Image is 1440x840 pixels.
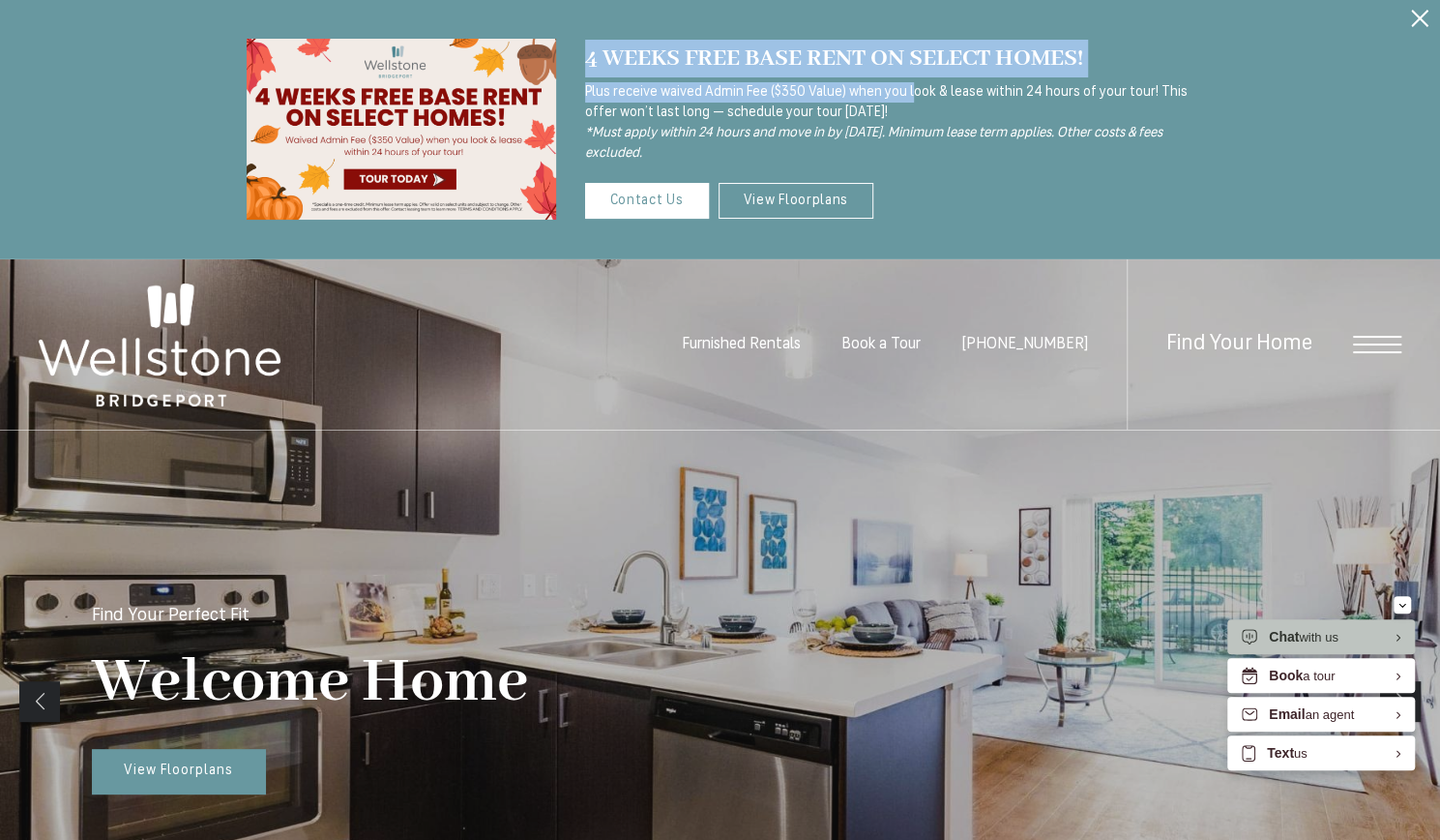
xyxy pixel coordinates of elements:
p: Welcome Home [92,645,528,721]
a: Furnished Rentals [682,337,801,352]
i: *Must apply within 24 hours and move in by [DATE]. Minimum lease term applies. Other costs & fees... [585,126,1162,161]
a: Contact Us [585,183,709,219]
a: View Floorplans [92,749,266,795]
a: View Floorplans [719,183,874,219]
a: Call Us at (253) 642-8681 [961,337,1088,352]
a: Find Your Home [1166,333,1312,355]
img: wellstone special [247,39,556,220]
button: Open Menu [1353,336,1401,353]
span: View Floorplans [124,764,233,778]
a: Previous [19,681,60,722]
p: Plus receive waived Admin Fee ($350 Value) when you look & lease within 24 hours of your tour! Th... [585,82,1194,164]
div: 4 WEEKS FREE BASE RENT ON SELECT HOMES! [585,40,1194,77]
span: [PHONE_NUMBER] [961,337,1088,352]
p: Find Your Perfect Fit [92,608,250,625]
a: Book a Tour [841,337,921,352]
img: Wellstone [39,284,280,407]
